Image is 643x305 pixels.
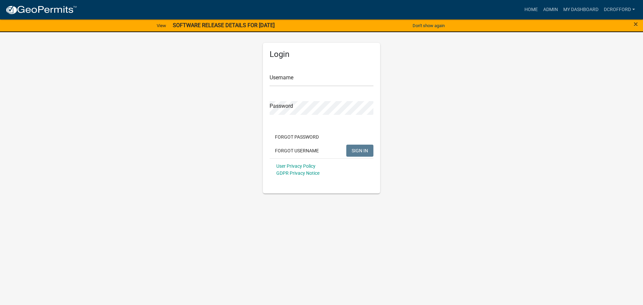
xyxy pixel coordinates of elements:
a: dcrofford [601,3,638,16]
a: User Privacy Policy [276,163,315,169]
a: Admin [541,3,561,16]
a: Home [522,3,541,16]
a: My Dashboard [561,3,601,16]
button: Forgot Username [270,145,324,157]
button: SIGN IN [346,145,373,157]
h5: Login [270,50,373,59]
span: × [634,19,638,29]
a: GDPR Privacy Notice [276,170,319,176]
span: SIGN IN [352,148,368,153]
a: View [154,20,169,31]
strong: SOFTWARE RELEASE DETAILS FOR [DATE] [173,22,275,28]
button: Forgot Password [270,131,324,143]
button: Don't show again [410,20,447,31]
button: Close [634,20,638,28]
